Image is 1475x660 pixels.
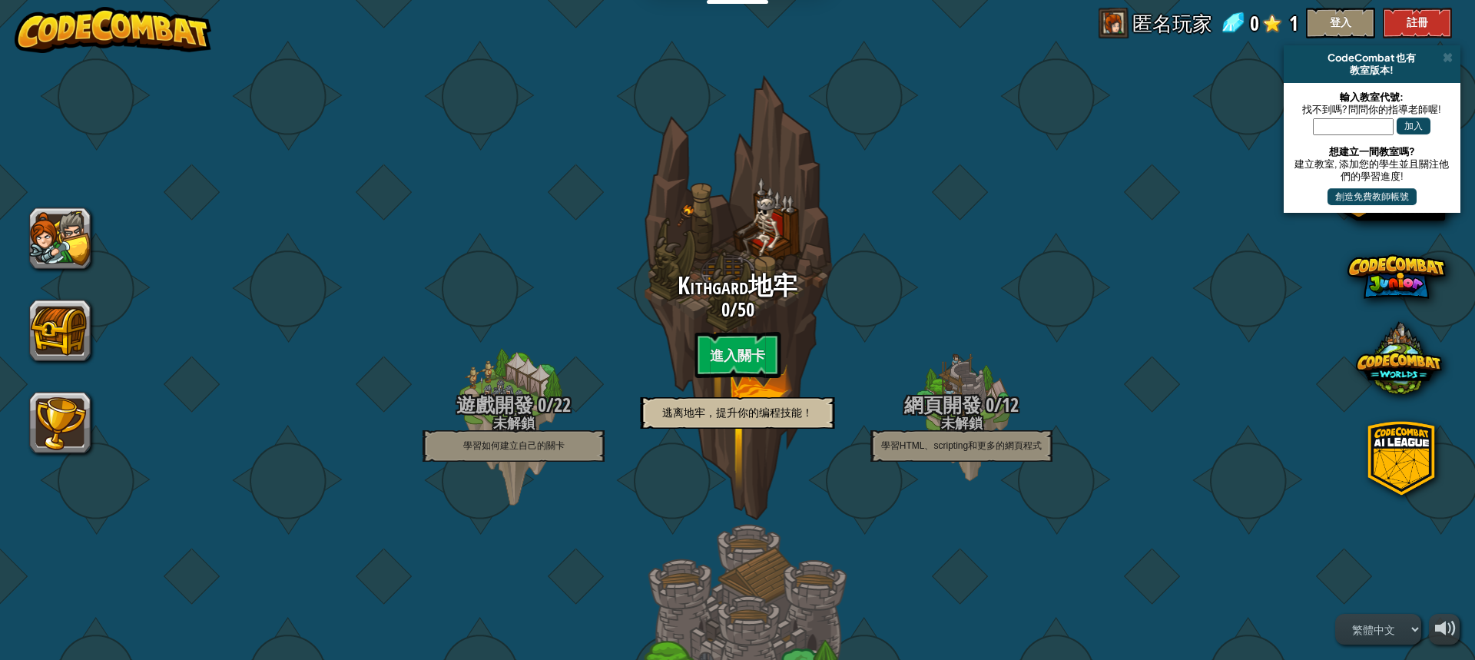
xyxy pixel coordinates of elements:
[1429,614,1460,645] button: 調整音量
[463,440,565,451] span: 學習如何建立自己的關卡
[392,416,635,430] h4: 未解鎖
[456,392,533,418] span: 遊戲開發
[1306,8,1375,38] button: 登入
[392,395,635,416] h3: /
[737,297,754,323] span: 50
[840,416,1083,430] h4: 未解鎖
[981,392,994,418] span: 0
[1383,8,1452,38] button: 註冊
[1002,392,1019,418] span: 12
[1291,145,1453,158] div: 想建立一間教室嗎?
[1289,8,1298,38] span: 1
[15,7,211,53] img: CodeCombat - Learn how to code by playing a game
[1132,8,1212,38] span: 匿名玩家
[1290,64,1454,76] div: 教室版本!
[881,440,1042,451] span: 學習HTML、scripting和更多的網頁程式
[554,392,571,418] span: 22
[616,54,860,541] div: play.locked_campaign_dungeon
[840,395,1083,416] h3: /
[1291,103,1453,115] div: 找不到嗎? 問問你的指導老師喔!
[1290,51,1454,64] div: CodeCombat 也有
[1335,614,1421,645] select: Languages
[1291,91,1453,103] div: 輸入教室代號:
[721,297,730,323] span: 0
[616,300,860,320] h3: /
[1327,188,1417,205] button: 創造免費教師帳號
[678,269,797,302] span: Kithgard地牢
[662,406,813,419] span: 逃离地牢，提升你的编程技能！
[1250,8,1259,38] span: 0
[694,332,781,378] btn: 進入關卡
[1291,158,1453,182] div: 建立教室, 添加您的學生並且關注他們的學習進度!
[1397,118,1430,134] button: 加入
[533,392,546,418] span: 0
[904,392,981,418] span: 網頁開發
